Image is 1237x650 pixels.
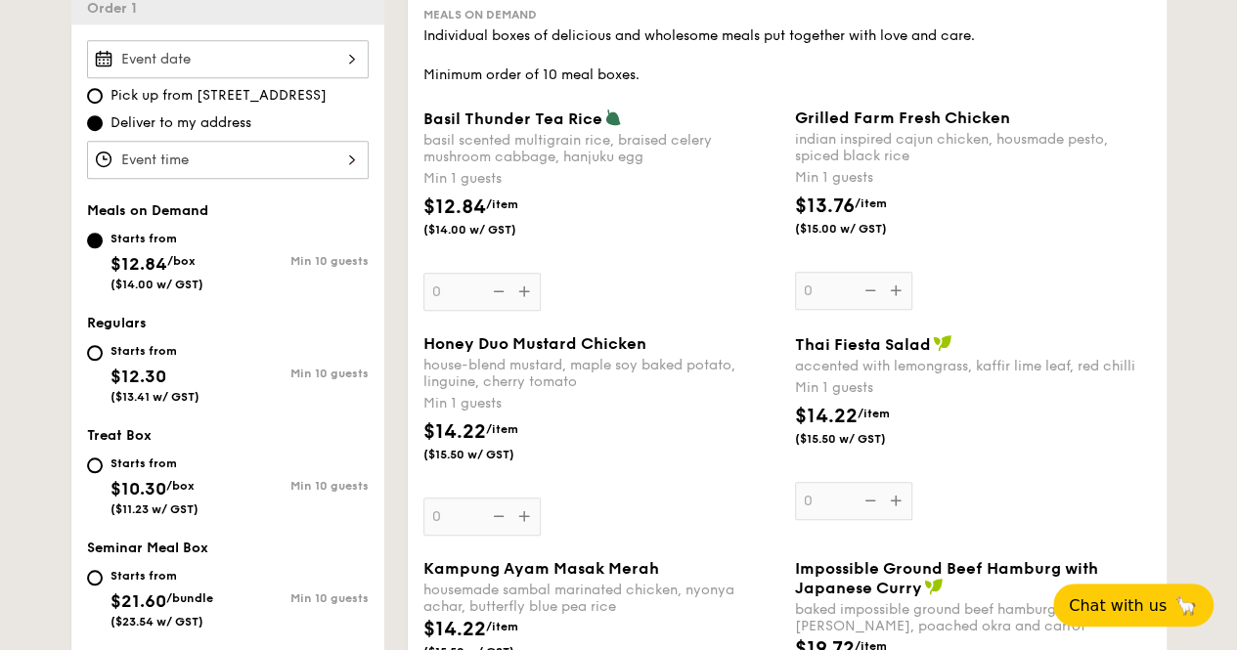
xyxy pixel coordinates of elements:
[1174,594,1198,617] span: 🦙
[858,407,890,420] span: /item
[423,26,1151,85] div: Individual boxes of delicious and wholesome meals put together with love and care. Minimum order ...
[228,591,369,605] div: Min 10 guests
[423,169,779,189] div: Min 1 guests
[423,8,537,22] span: Meals on Demand
[423,334,646,353] span: Honey Duo Mustard Chicken
[166,591,213,605] span: /bundle
[87,457,103,473] input: Starts from$10.30/box($11.23 w/ GST)Min 10 guests
[855,196,887,210] span: /item
[110,390,199,404] span: ($13.41 w/ GST)
[110,615,203,628] span: ($23.54 w/ GST)
[87,202,208,219] span: Meals on Demand
[228,479,369,493] div: Min 10 guests
[423,559,659,578] span: Kampung Ayam Masak Merah
[110,590,166,612] span: $21.60
[110,366,166,387] span: $12.30
[87,115,103,131] input: Deliver to my address
[795,559,1098,597] span: Impossible Ground Beef Hamburg with Japanese Curry
[1053,584,1214,627] button: Chat with us🦙
[87,570,103,585] input: Starts from$21.60/bundle($23.54 w/ GST)Min 10 guests
[87,233,103,248] input: Starts from$12.84/box($14.00 w/ GST)Min 10 guests
[87,88,103,104] input: Pick up from [STREET_ADDRESS]
[486,620,518,633] span: /item
[110,113,251,133] span: Deliver to my address
[166,479,195,493] span: /box
[110,502,199,516] span: ($11.23 w/ GST)
[87,40,369,78] input: Event date
[423,357,779,390] div: house-blend mustard, maple soy baked potato, linguine, cherry tomato
[423,394,779,413] div: Min 1 guests
[924,578,944,595] img: icon-vegan.f8ff3823.svg
[423,447,556,462] span: ($15.50 w/ GST)
[795,358,1151,374] div: accented with lemongrass, kaffir lime leaf, red chilli
[1069,596,1167,615] span: Chat with us
[795,168,1151,188] div: Min 1 guests
[87,345,103,361] input: Starts from$12.30($13.41 w/ GST)Min 10 guests
[110,86,327,106] span: Pick up from [STREET_ADDRESS]
[795,131,1151,164] div: indian inspired cajun chicken, housmade pesto, spiced black rice
[423,132,779,165] div: basil scented multigrain rice, braised celery mushroom cabbage, hanjuku egg
[228,367,369,380] div: Min 10 guests
[423,195,486,219] span: $12.84
[110,568,213,584] div: Starts from
[795,221,928,237] span: ($15.00 w/ GST)
[795,335,931,354] span: Thai Fiesta Salad
[423,420,486,444] span: $14.22
[604,108,622,126] img: icon-vegetarian.fe4039eb.svg
[423,222,556,238] span: ($14.00 w/ GST)
[87,540,208,556] span: Seminar Meal Box
[795,405,858,428] span: $14.22
[228,254,369,268] div: Min 10 guests
[423,109,602,128] span: Basil Thunder Tea Rice
[423,582,779,615] div: housemade sambal marinated chicken, nyonya achar, butterfly blue pea rice
[87,141,369,179] input: Event time
[110,253,167,275] span: $12.84
[795,108,1010,127] span: Grilled Farm Fresh Chicken
[795,378,1151,398] div: Min 1 guests
[486,197,518,211] span: /item
[795,431,928,447] span: ($15.50 w/ GST)
[423,618,486,641] span: $14.22
[87,315,147,331] span: Regulars
[87,427,152,444] span: Treat Box
[795,601,1151,634] div: baked impossible ground beef hamburg, japanese [PERSON_NAME], poached okra and carrot
[795,195,855,218] span: $13.76
[933,334,952,352] img: icon-vegan.f8ff3823.svg
[110,231,203,246] div: Starts from
[110,478,166,499] span: $10.30
[486,422,518,436] span: /item
[167,254,196,268] span: /box
[110,278,203,291] span: ($14.00 w/ GST)
[110,343,199,359] div: Starts from
[110,455,199,471] div: Starts from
